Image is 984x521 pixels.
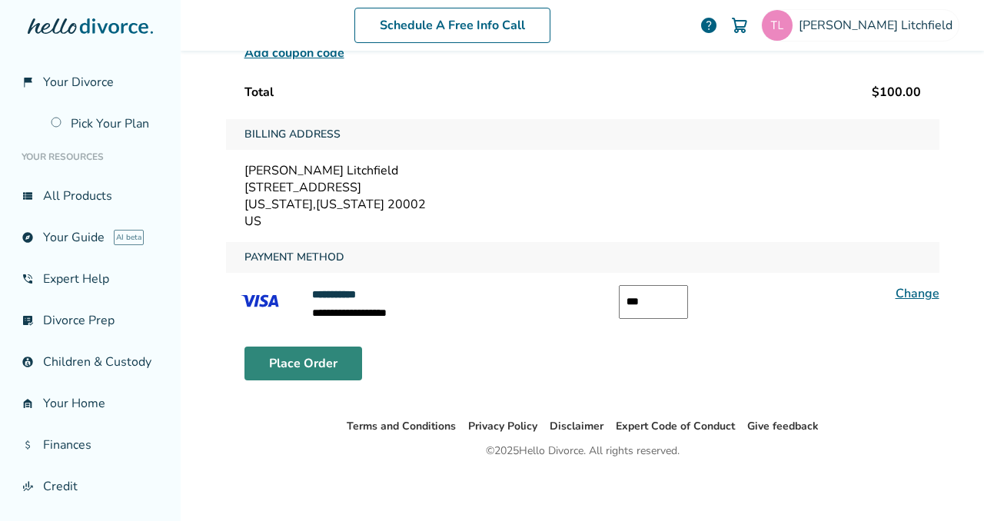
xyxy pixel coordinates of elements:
[486,442,680,460] div: © 2025 Hello Divorce. All rights reserved.
[730,16,749,35] img: Cart
[12,469,168,504] a: finance_modeCredit
[238,119,347,150] span: Billing Address
[22,439,34,451] span: attach_money
[22,190,34,202] span: view_list
[244,347,362,380] button: Place Order
[114,230,144,245] span: AI beta
[226,285,294,317] img: VISA
[12,261,168,297] a: phone_in_talkExpert Help
[12,303,168,338] a: list_alt_checkDivorce Prep
[700,16,718,35] a: help
[22,314,34,327] span: list_alt_check
[244,196,921,213] div: [US_STATE] , [US_STATE] 20002
[43,74,114,91] span: Your Divorce
[799,17,959,34] span: [PERSON_NAME] Litchfield
[896,285,939,302] a: Change
[22,480,34,493] span: finance_mode
[22,356,34,368] span: account_child
[238,242,351,273] span: Payment Method
[42,106,168,141] a: Pick Your Plan
[22,76,34,88] span: flag_2
[762,10,793,41] img: tlitch2739@gmail.com
[872,84,921,101] span: $100.00
[12,220,168,255] a: exploreYour GuideAI beta
[244,213,921,230] div: US
[12,427,168,463] a: attach_moneyFinances
[12,65,168,100] a: flag_2Your Divorce
[22,231,34,244] span: explore
[22,273,34,285] span: phone_in_talk
[347,419,456,433] a: Terms and Conditions
[244,179,921,196] div: [STREET_ADDRESS]
[12,386,168,421] a: garage_homeYour Home
[747,417,819,436] li: Give feedback
[354,8,550,43] a: Schedule A Free Info Call
[12,141,168,172] li: Your Resources
[244,84,274,101] span: Total
[550,417,603,436] li: Disclaimer
[22,397,34,410] span: garage_home
[12,178,168,214] a: view_listAll Products
[468,419,537,433] a: Privacy Policy
[12,344,168,380] a: account_childChildren & Custody
[244,162,921,179] div: [PERSON_NAME] Litchfield
[616,419,735,433] a: Expert Code of Conduct
[907,447,984,521] iframe: Chat Widget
